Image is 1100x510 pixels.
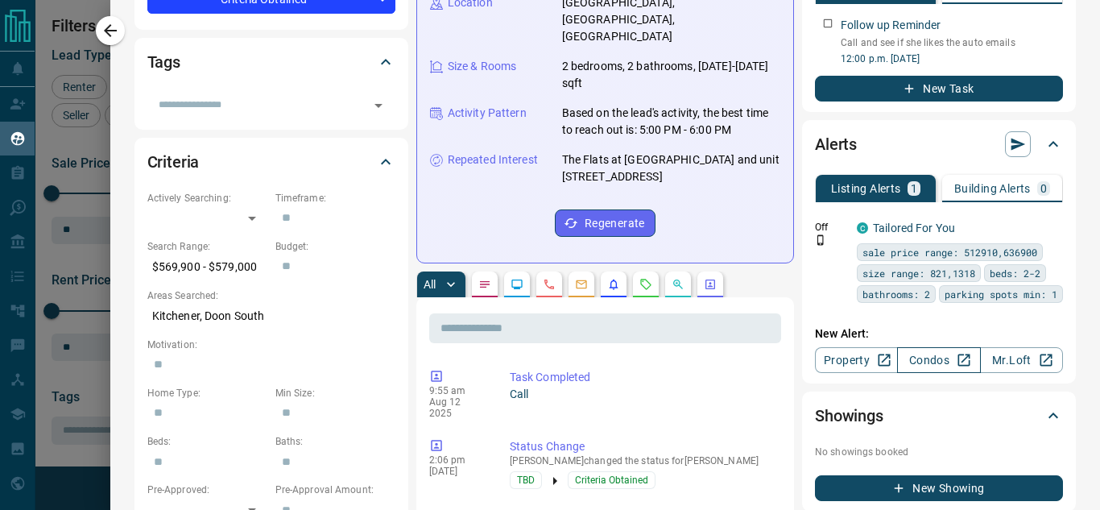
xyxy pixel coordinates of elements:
p: Baths: [275,434,395,449]
button: Open [367,94,390,117]
div: Tags [147,43,395,81]
span: Criteria Obtained [575,472,648,488]
h2: Showings [815,403,883,429]
p: $569,900 - $579,000 [147,254,267,280]
p: The Flats at [GEOGRAPHIC_DATA] and unit [STREET_ADDRESS] [562,151,780,185]
p: Call and see if she likes the auto emails [841,35,1063,50]
span: beds: 2-2 [990,265,1040,281]
p: Search Range: [147,239,267,254]
svg: Notes [478,278,491,291]
p: Budget: [275,239,395,254]
p: Areas Searched: [147,288,395,303]
span: sale price range: 512910,636900 [862,244,1037,260]
svg: Lead Browsing Activity [511,278,523,291]
p: Activity Pattern [448,105,527,122]
p: Beds: [147,434,267,449]
p: [DATE] [429,466,486,477]
p: 12:00 p.m. [DATE] [841,52,1063,66]
p: Building Alerts [954,183,1031,194]
p: Motivation: [147,338,395,352]
a: Tailored For You [873,222,955,234]
p: Call [510,386,775,403]
svg: Requests [639,278,652,291]
span: parking spots min: 1 [945,286,1057,302]
a: Condos [897,347,980,373]
p: Status Change [510,438,775,455]
p: Off [815,220,847,234]
svg: Emails [575,278,588,291]
div: Alerts [815,125,1063,164]
p: Repeated Interest [448,151,538,168]
p: Follow up Reminder [841,17,941,34]
p: 9:55 am [429,385,486,396]
p: Home Type: [147,386,267,400]
p: Pre-Approval Amount: [275,483,395,497]
div: condos.ca [857,222,868,234]
p: Kitchener, Doon South [147,303,395,330]
p: Size & Rooms [448,58,517,75]
p: Based on the lead's activity, the best time to reach out is: 5:00 PM - 6:00 PM [562,105,780,139]
button: New Task [815,76,1063,102]
p: Pre-Approved: [147,483,267,497]
p: All [424,279,436,290]
p: Aug 12 2025 [429,396,486,419]
p: Listing Alerts [831,183,901,194]
svg: Push Notification Only [815,234,826,246]
button: Regenerate [555,209,655,237]
p: Task Completed [510,369,775,386]
svg: Calls [543,278,556,291]
svg: Opportunities [672,278,684,291]
p: Min Size: [275,386,395,400]
svg: Listing Alerts [607,278,620,291]
p: 2 bedrooms, 2 bathrooms, [DATE]-[DATE] sqft [562,58,780,92]
p: Timeframe: [275,191,395,205]
h2: Criteria [147,149,200,175]
p: 2:06 pm [429,454,486,466]
p: [PERSON_NAME] changed the status for [PERSON_NAME] [510,455,775,466]
svg: Agent Actions [704,278,717,291]
span: TBD [517,472,535,488]
p: New Alert: [815,325,1063,342]
p: No showings booked [815,445,1063,459]
button: New Showing [815,475,1063,501]
h2: Tags [147,49,180,75]
p: 1 [911,183,917,194]
a: Mr.Loft [980,347,1063,373]
span: bathrooms: 2 [862,286,930,302]
h2: Alerts [815,131,857,157]
div: Showings [815,396,1063,435]
span: size range: 821,1318 [862,265,975,281]
div: Criteria [147,143,395,181]
p: Actively Searching: [147,191,267,205]
a: Property [815,347,898,373]
p: 0 [1040,183,1047,194]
